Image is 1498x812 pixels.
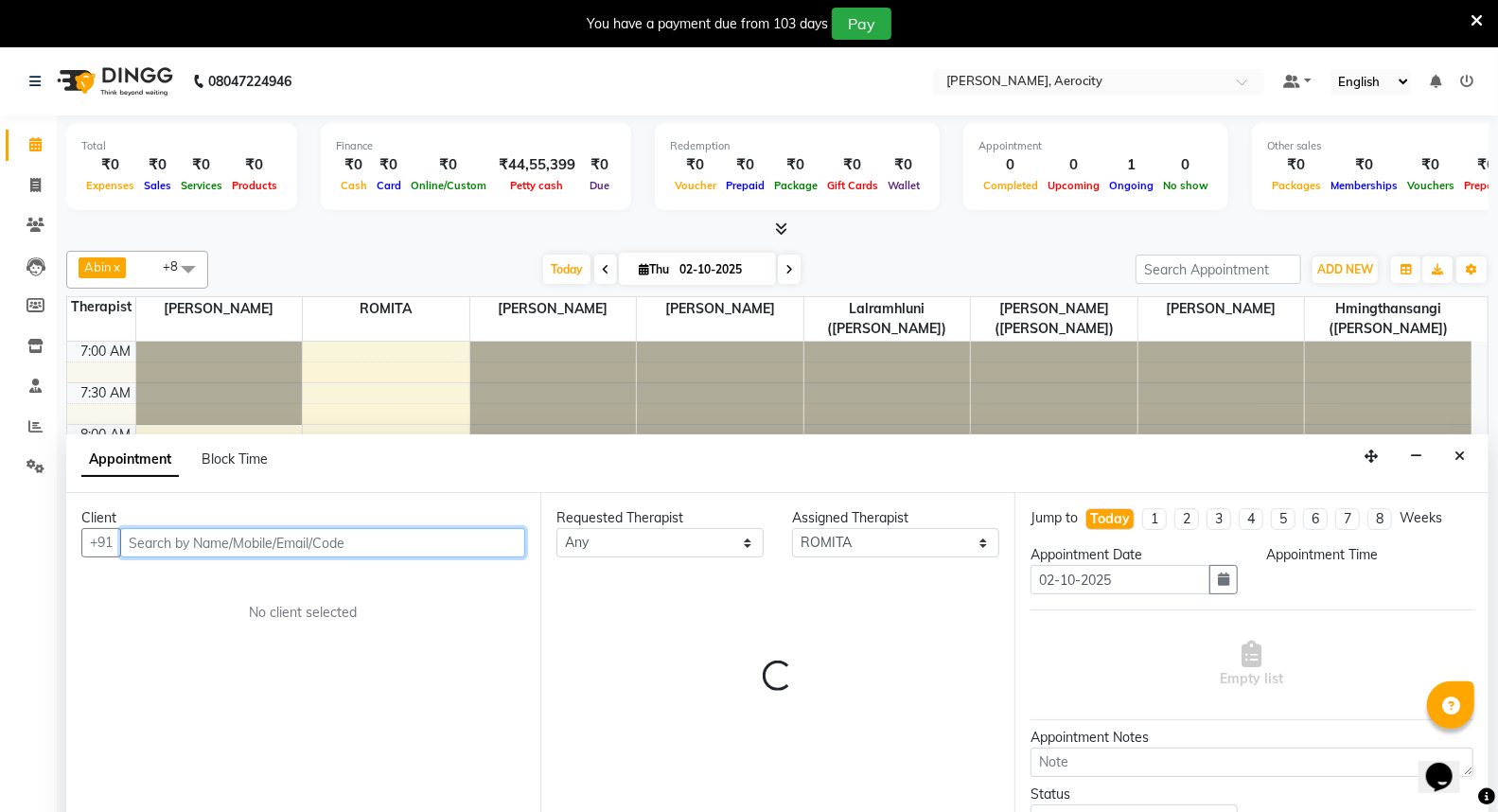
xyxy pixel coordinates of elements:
div: ₹0 [176,154,227,176]
span: +8 [163,258,192,274]
div: ₹44,55,399 [491,154,583,176]
div: ₹0 [406,154,491,176]
span: Block Time [202,450,268,468]
div: ₹0 [227,154,282,176]
div: ₹0 [372,154,406,176]
div: ₹0 [81,154,139,176]
input: Search Appointment [1136,255,1301,284]
div: ₹0 [1402,154,1459,176]
span: [PERSON_NAME] [136,297,303,321]
button: +91 [81,528,121,557]
li: 5 [1271,508,1295,530]
div: ₹0 [583,154,616,176]
span: Online/Custom [406,179,491,192]
span: Ongoing [1104,179,1158,192]
div: Appointment Date [1031,545,1238,565]
span: Packages [1267,179,1326,192]
img: logo [48,55,178,108]
span: [PERSON_NAME] [1138,297,1305,321]
span: Expenses [81,179,139,192]
div: 7:00 AM [78,342,135,362]
button: Close [1446,442,1473,471]
div: Total [81,138,282,154]
span: Thu [634,262,674,276]
div: ₹0 [822,154,883,176]
div: Therapist [67,297,135,317]
div: 0 [1043,154,1104,176]
span: Wallet [883,179,925,192]
span: Card [372,179,406,192]
span: Appointment [81,443,179,477]
span: [PERSON_NAME] ([PERSON_NAME]) [971,297,1137,341]
div: Appointment Notes [1031,728,1473,748]
div: ₹0 [1267,154,1326,176]
a: x [112,259,120,274]
span: No show [1158,179,1213,192]
div: Jump to [1031,508,1078,528]
input: yyyy-mm-dd [1031,565,1210,594]
li: 7 [1335,508,1360,530]
span: Package [769,179,822,192]
span: Petty cash [506,179,569,192]
div: Today [1090,509,1130,529]
button: Pay [832,8,891,40]
span: Due [585,179,614,192]
span: Products [227,179,282,192]
span: Empty list [1221,641,1284,689]
span: Services [176,179,227,192]
div: Assigned Therapist [792,508,999,528]
div: 0 [978,154,1043,176]
div: ₹0 [139,154,176,176]
div: Status [1031,785,1238,804]
span: [PERSON_NAME] [470,297,637,321]
li: 2 [1174,508,1199,530]
div: 7:30 AM [78,383,135,403]
div: No client selected [127,603,480,623]
span: Abin [84,259,112,274]
span: Memberships [1326,179,1402,192]
span: Voucher [670,179,721,192]
div: ₹0 [883,154,925,176]
div: ₹0 [670,154,721,176]
span: Lalramhluni ([PERSON_NAME]) [804,297,971,341]
div: Appointment Time [1266,545,1473,565]
span: ROMITA [303,297,469,321]
span: Completed [978,179,1043,192]
span: ADD NEW [1317,262,1373,276]
input: 2025-10-02 [674,256,768,284]
div: Requested Therapist [556,508,764,528]
iframe: chat widget [1419,736,1479,793]
b: 08047224946 [208,55,291,108]
span: Hmingthansangi ([PERSON_NAME]) [1305,297,1472,341]
span: Cash [336,179,372,192]
li: 6 [1303,508,1328,530]
button: ADD NEW [1313,256,1378,283]
div: Weeks [1400,508,1442,528]
div: ₹0 [336,154,372,176]
div: Client [81,508,525,528]
input: Search by Name/Mobile/Email/Code [120,528,525,557]
div: 0 [1158,154,1213,176]
li: 3 [1207,508,1231,530]
div: 8:00 AM [78,425,135,445]
span: Prepaid [721,179,769,192]
div: ₹0 [1326,154,1402,176]
div: Redemption [670,138,925,154]
span: Vouchers [1402,179,1459,192]
div: ₹0 [769,154,822,176]
div: ₹0 [721,154,769,176]
div: You have a payment due from 103 days [587,14,828,34]
div: 1 [1104,154,1158,176]
li: 4 [1239,508,1263,530]
span: Sales [139,179,176,192]
div: Appointment [978,138,1213,154]
div: Finance [336,138,616,154]
span: [PERSON_NAME] [637,297,803,321]
li: 8 [1367,508,1392,530]
span: Today [543,255,590,284]
li: 1 [1142,508,1167,530]
span: Upcoming [1043,179,1104,192]
span: Gift Cards [822,179,883,192]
